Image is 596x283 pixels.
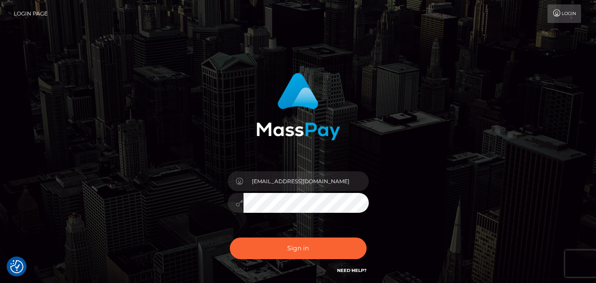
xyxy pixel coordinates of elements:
[244,171,369,191] input: Username...
[337,268,367,273] a: Need Help?
[10,260,23,273] img: Revisit consent button
[547,4,581,23] a: Login
[256,73,340,140] img: MassPay Login
[10,260,23,273] button: Consent Preferences
[14,4,48,23] a: Login Page
[230,238,367,259] button: Sign in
